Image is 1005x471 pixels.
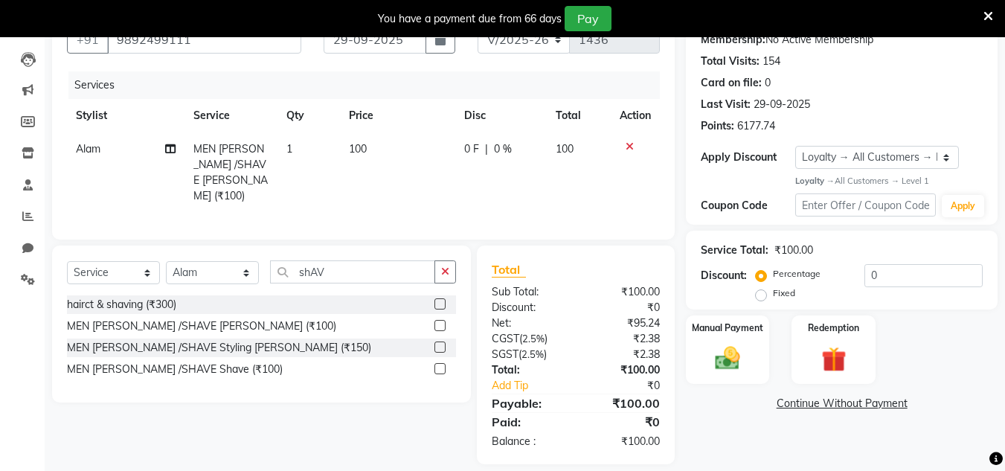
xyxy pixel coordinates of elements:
[795,176,835,186] strong: Loyalty →
[576,394,671,412] div: ₹100.00
[481,347,576,362] div: ( )
[492,347,518,361] span: SGST
[576,434,671,449] div: ₹100.00
[67,318,336,334] div: MEN [PERSON_NAME] /SHAVE [PERSON_NAME] (₹100)
[773,267,821,281] label: Percentage
[576,413,671,431] div: ₹0
[67,340,371,356] div: MEN [PERSON_NAME] /SHAVE Styling [PERSON_NAME] (₹150)
[494,141,512,157] span: 0 %
[286,142,292,156] span: 1
[814,344,854,374] img: _gift.svg
[68,71,671,99] div: Services
[737,118,775,134] div: 6177.74
[701,32,765,48] div: Membership:
[481,315,576,331] div: Net:
[576,362,671,378] div: ₹100.00
[576,331,671,347] div: ₹2.38
[701,75,762,91] div: Card on file:
[547,99,611,132] th: Total
[942,195,984,217] button: Apply
[481,331,576,347] div: ( )
[455,99,547,132] th: Disc
[795,175,983,188] div: All Customers → Level 1
[592,378,672,394] div: ₹0
[277,99,340,132] th: Qty
[707,344,748,372] img: _cash.svg
[340,99,455,132] th: Price
[481,434,576,449] div: Balance :
[556,142,574,156] span: 100
[762,54,780,69] div: 154
[492,262,526,278] span: Total
[754,97,810,112] div: 29-09-2025
[107,25,301,54] input: Search by Name/Mobile/Email/Code
[522,333,545,345] span: 2.5%
[689,396,995,411] a: Continue Without Payment
[701,268,747,283] div: Discount:
[193,142,268,202] span: MEN [PERSON_NAME] /SHAVE [PERSON_NAME] (₹100)
[67,362,283,377] div: MEN [PERSON_NAME] /SHAVE Shave (₹100)
[67,297,176,313] div: hairct & shaving (₹300)
[773,286,795,300] label: Fixed
[701,97,751,112] div: Last Visit:
[67,25,109,54] button: +91
[67,99,184,132] th: Stylist
[576,300,671,315] div: ₹0
[565,6,611,31] button: Pay
[481,378,591,394] a: Add Tip
[270,260,435,283] input: Search or Scan
[481,394,576,412] div: Payable:
[765,75,771,91] div: 0
[795,193,936,217] input: Enter Offer / Coupon Code
[349,142,367,156] span: 100
[701,243,768,258] div: Service Total:
[576,315,671,331] div: ₹95.24
[701,150,794,165] div: Apply Discount
[184,99,278,132] th: Service
[611,99,660,132] th: Action
[76,142,100,156] span: Alam
[701,198,794,214] div: Coupon Code
[576,347,671,362] div: ₹2.38
[701,118,734,134] div: Points:
[576,284,671,300] div: ₹100.00
[701,32,983,48] div: No Active Membership
[485,141,488,157] span: |
[701,54,760,69] div: Total Visits:
[481,284,576,300] div: Sub Total:
[464,141,479,157] span: 0 F
[481,300,576,315] div: Discount:
[521,348,544,360] span: 2.5%
[378,11,562,27] div: You have a payment due from 66 days
[808,321,859,335] label: Redemption
[481,413,576,431] div: Paid:
[492,332,519,345] span: CGST
[774,243,813,258] div: ₹100.00
[481,362,576,378] div: Total:
[692,321,763,335] label: Manual Payment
